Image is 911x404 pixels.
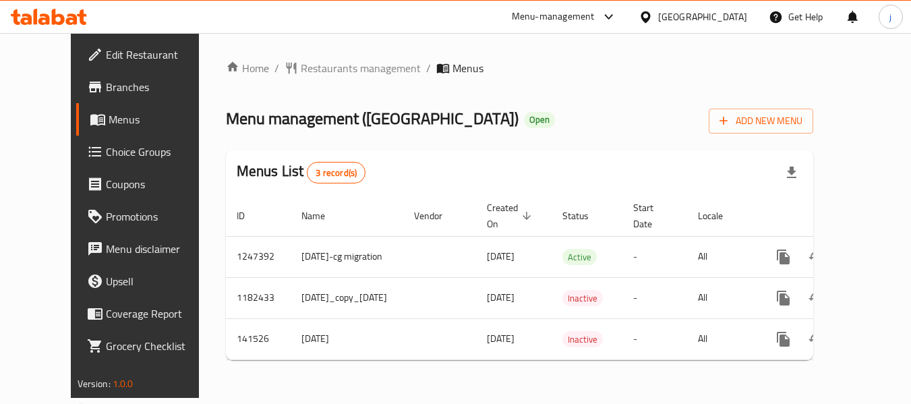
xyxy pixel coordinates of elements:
div: Total records count [307,162,365,183]
span: [DATE] [487,330,515,347]
td: - [622,277,687,318]
span: Start Date [633,200,671,232]
span: Name [301,208,343,224]
span: Restaurants management [301,60,421,76]
span: Add New Menu [719,113,802,129]
button: Change Status [800,282,832,314]
td: All [687,277,757,318]
button: more [767,241,800,273]
a: Menus [76,103,223,136]
span: Edit Restaurant [106,47,212,63]
span: Status [562,208,606,224]
span: Menu management ( [GEOGRAPHIC_DATA] ) [226,103,519,134]
span: Branches [106,79,212,95]
button: more [767,323,800,355]
li: / [274,60,279,76]
button: more [767,282,800,314]
th: Actions [757,196,908,237]
span: Locale [698,208,740,224]
span: Vendor [414,208,460,224]
a: Branches [76,71,223,103]
span: ID [237,208,262,224]
span: Choice Groups [106,144,212,160]
td: - [622,236,687,277]
td: [DATE] [291,318,403,359]
td: 1247392 [226,236,291,277]
div: Export file [775,156,808,189]
a: Promotions [76,200,223,233]
span: Menu disclaimer [106,241,212,257]
span: Upsell [106,273,212,289]
span: Coupons [106,176,212,192]
span: j [889,9,891,24]
button: Add New Menu [709,109,813,134]
span: 1.0.0 [113,375,134,393]
td: All [687,236,757,277]
span: Active [562,250,597,265]
span: [DATE] [487,289,515,306]
a: Edit Restaurant [76,38,223,71]
a: Menu disclaimer [76,233,223,265]
span: Created On [487,200,535,232]
a: Coupons [76,168,223,200]
a: Restaurants management [285,60,421,76]
span: Grocery Checklist [106,338,212,354]
div: Open [524,112,555,128]
span: 3 record(s) [307,167,365,179]
td: - [622,318,687,359]
td: 141526 [226,318,291,359]
table: enhanced table [226,196,908,360]
a: Upsell [76,265,223,297]
div: [GEOGRAPHIC_DATA] [658,9,747,24]
span: Version: [78,375,111,393]
span: Inactive [562,291,603,306]
td: All [687,318,757,359]
li: / [426,60,431,76]
button: Change Status [800,323,832,355]
span: Menus [109,111,212,127]
div: Inactive [562,290,603,306]
span: Promotions [106,208,212,225]
nav: breadcrumb [226,60,814,76]
a: Choice Groups [76,136,223,168]
a: Coverage Report [76,297,223,330]
a: Grocery Checklist [76,330,223,362]
span: Open [524,114,555,125]
td: 1182433 [226,277,291,318]
td: [DATE]_copy_[DATE] [291,277,403,318]
span: Menus [452,60,483,76]
h2: Menus List [237,161,365,183]
button: Change Status [800,241,832,273]
span: Inactive [562,332,603,347]
span: [DATE] [487,248,515,265]
span: Coverage Report [106,306,212,322]
div: Menu-management [512,9,595,25]
td: [DATE]-cg migration [291,236,403,277]
div: Inactive [562,331,603,347]
a: Home [226,60,269,76]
